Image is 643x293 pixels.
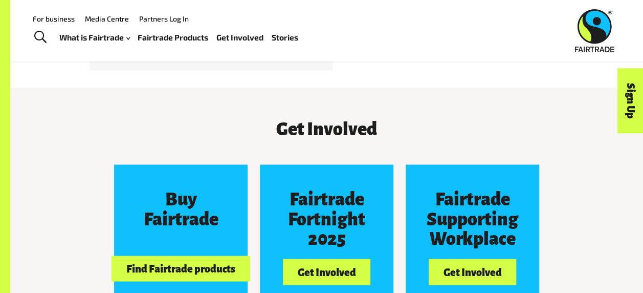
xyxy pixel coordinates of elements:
a: Get Involved [216,30,263,45]
h3: Get Involved [90,120,564,140]
a: Stories [272,30,298,45]
img: Fairtrade Australia New Zealand logo [575,9,614,52]
a: Toggle Search [28,25,53,50]
h3: Fairtrade Supporting Workplace [423,191,523,249]
h3: Fairtrade Fortnight 2025 [277,191,377,249]
a: What is Fairtrade [59,30,130,45]
button: Get Involved [283,259,370,285]
button: Get Involved [429,259,516,285]
a: Media Centre [85,14,129,23]
h3: Buy Fairtrade [131,191,231,229]
a: For business [33,14,75,23]
a: Partners Log In [139,14,189,23]
a: Fairtrade Products [138,30,208,45]
button: Find Fairtrade products [112,256,250,282]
